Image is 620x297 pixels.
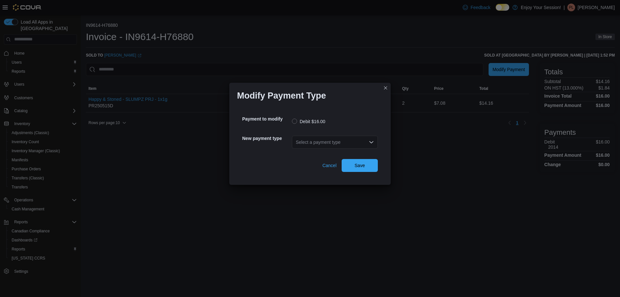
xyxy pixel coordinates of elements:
h5: Payment to modify [242,112,291,125]
button: Save [342,159,378,172]
span: Save [355,162,365,169]
button: Cancel [320,159,339,172]
h5: New payment type [242,132,291,145]
label: Debit $16.00 [292,118,325,125]
span: Cancel [322,162,336,169]
h1: Modify Payment Type [237,90,326,101]
button: Closes this modal window [382,84,389,92]
button: Open list of options [369,140,374,145]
